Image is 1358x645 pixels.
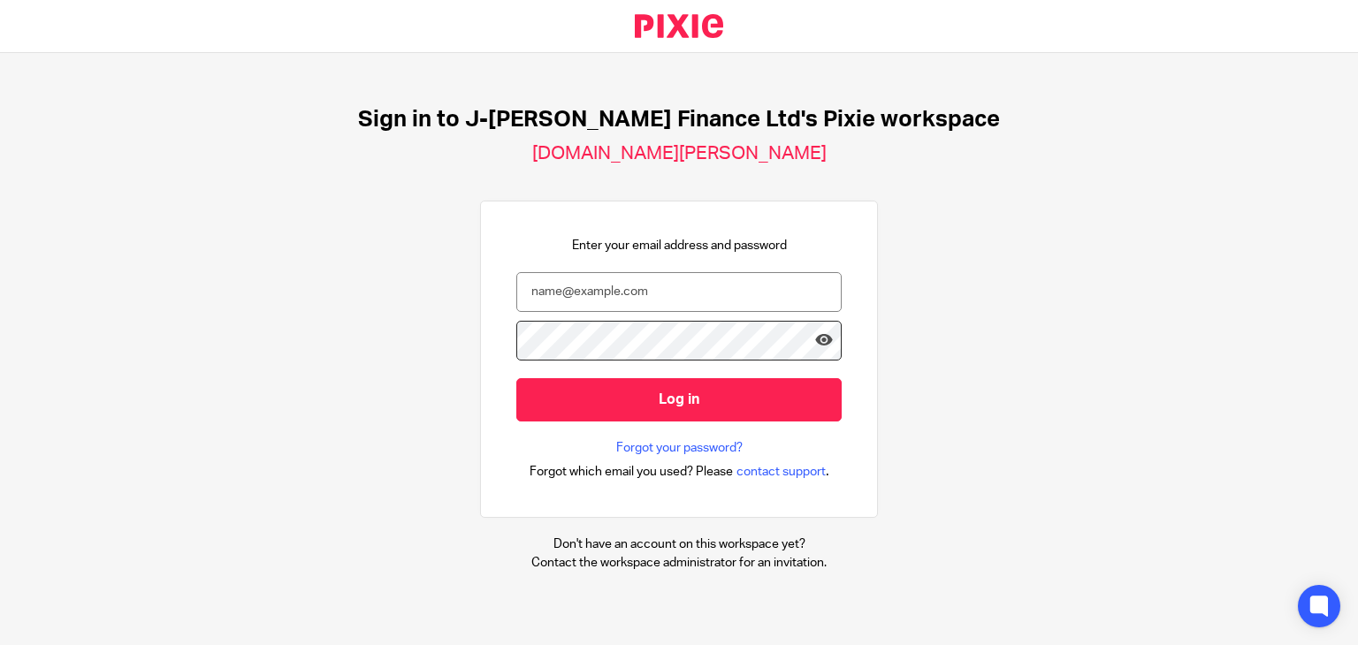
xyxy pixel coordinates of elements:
[358,106,1000,133] h1: Sign in to J-[PERSON_NAME] Finance Ltd's Pixie workspace
[572,237,787,254] p: Enter your email address and password
[532,142,827,165] h2: [DOMAIN_NAME][PERSON_NAME]
[531,554,827,572] p: Contact the workspace administrator for an invitation.
[531,535,827,553] p: Don't have an account on this workspace yet?
[516,378,842,421] input: Log in
[736,463,826,481] span: contact support
[530,461,829,482] div: .
[516,272,842,312] input: name@example.com
[530,463,733,481] span: Forgot which email you used? Please
[616,439,743,457] a: Forgot your password?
